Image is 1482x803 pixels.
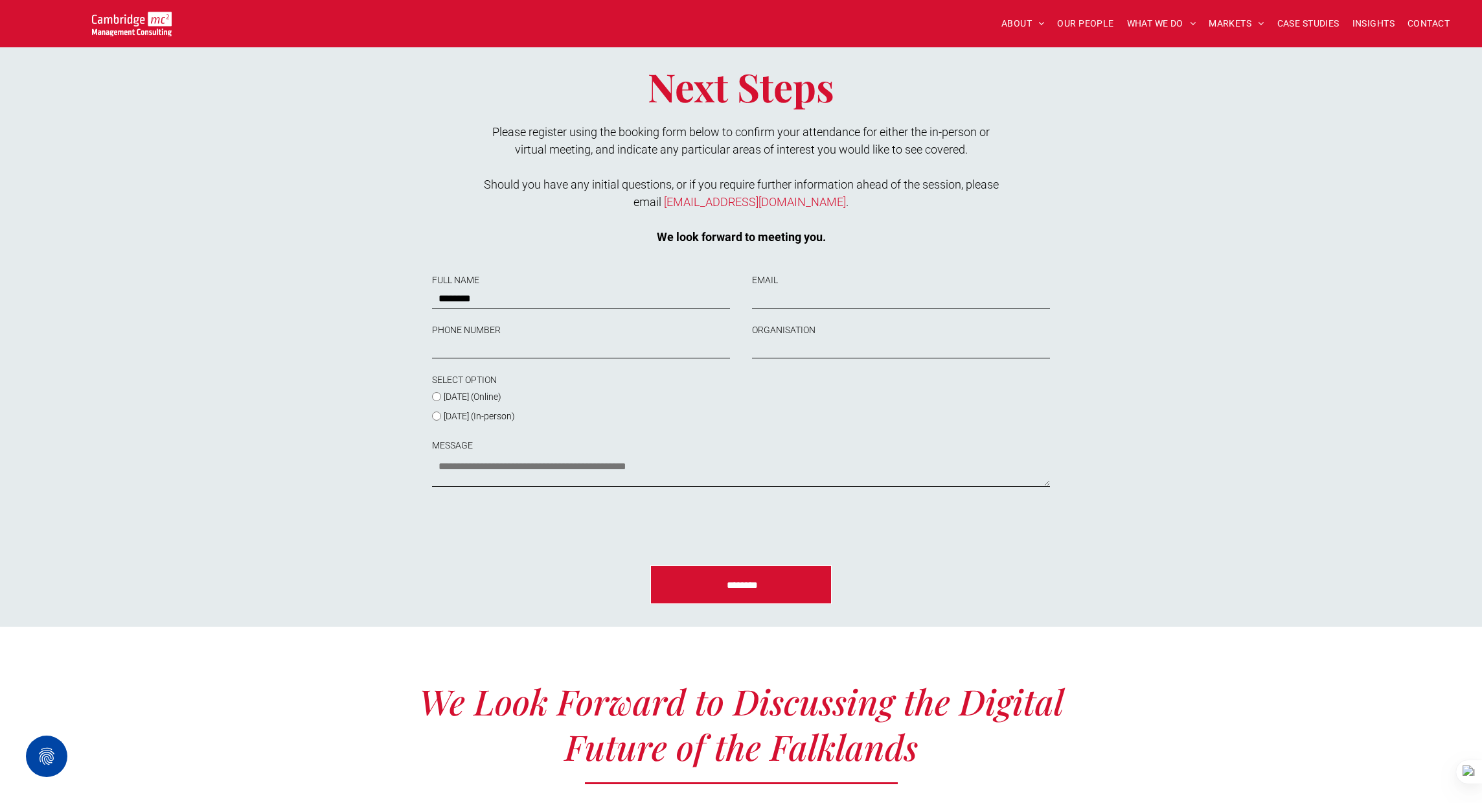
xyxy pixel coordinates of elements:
strong: We look forward to meeting you. [657,230,826,244]
a: OUR PEOPLE [1051,14,1120,34]
a: INSIGHTS [1346,14,1401,34]
span: [DATE] (Online) [444,391,501,402]
a: [EMAIL_ADDRESS][DOMAIN_NAME] [664,195,846,209]
label: MESSAGE [432,439,1050,452]
label: ORGANISATION [752,323,1050,337]
span: [DATE] (In-person) [444,411,515,421]
iframe: reCAPTCHA [432,502,629,552]
a: WHAT WE DO [1121,14,1203,34]
span: We Look Forward to Discussing the Digital Future of the Falklands [419,678,1064,770]
a: CASE STUDIES [1271,14,1346,34]
label: PHONE NUMBER [432,323,730,337]
a: MARKETS [1202,14,1270,34]
span: Next Steps [648,60,834,112]
input: [DATE] (Online) [432,392,441,401]
label: FULL NAME [432,273,730,287]
a: CONTACT [1401,14,1456,34]
img: Go to Homepage [92,12,172,36]
span: Should you have any initial questions, or if you require further information ahead of the session... [484,178,999,209]
label: EMAIL [752,273,1050,287]
a: ABOUT [995,14,1051,34]
span: Please register using the booking form below to confirm your attendance for either the in-person ... [492,125,990,156]
span: . [846,195,849,209]
label: SELECT OPTION [432,373,624,387]
input: [DATE] (In-person) [432,412,441,421]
